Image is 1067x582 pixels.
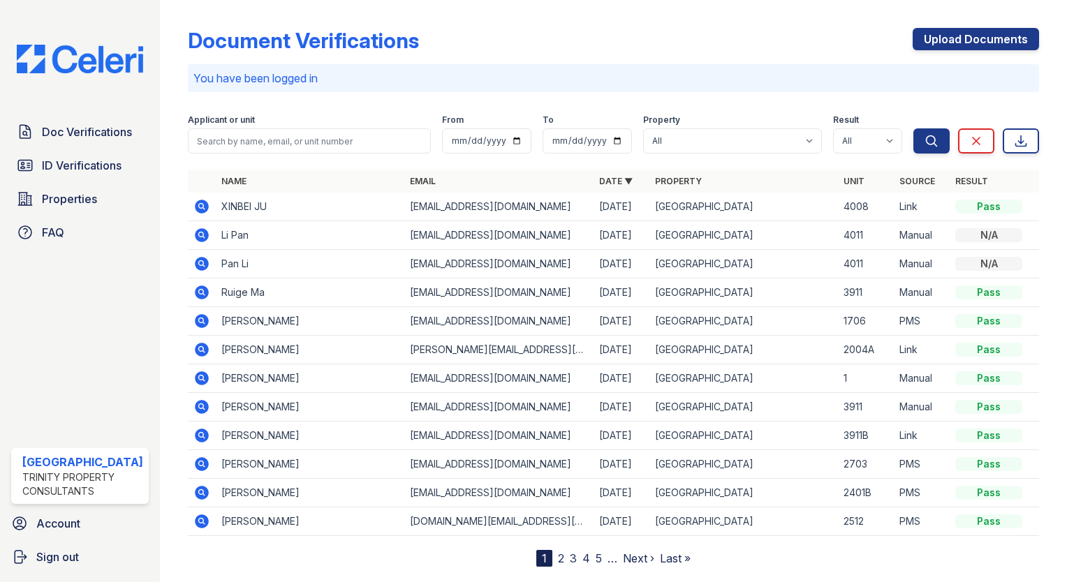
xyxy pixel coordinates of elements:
[22,454,143,470] div: [GEOGRAPHIC_DATA]
[410,176,436,186] a: Email
[844,176,864,186] a: Unit
[838,479,894,507] td: 2401B
[188,28,419,53] div: Document Verifications
[838,278,894,307] td: 3911
[221,176,246,186] a: Name
[899,176,935,186] a: Source
[11,185,149,213] a: Properties
[649,450,838,479] td: [GEOGRAPHIC_DATA]
[594,278,649,307] td: [DATE]
[955,514,1022,528] div: Pass
[838,193,894,221] td: 4008
[955,400,1022,414] div: Pass
[894,307,950,336] td: PMS
[594,221,649,250] td: [DATE]
[649,336,838,364] td: [GEOGRAPHIC_DATA]
[838,507,894,536] td: 2512
[955,343,1022,357] div: Pass
[216,307,404,336] td: [PERSON_NAME]
[404,250,593,278] td: [EMAIL_ADDRESS][DOMAIN_NAME]
[216,336,404,364] td: [PERSON_NAME]
[558,551,564,565] a: 2
[955,200,1022,214] div: Pass
[193,70,1033,87] p: You have been logged in
[594,336,649,364] td: [DATE]
[623,551,654,565] a: Next ›
[838,364,894,393] td: 1
[838,421,894,450] td: 3911B
[649,421,838,450] td: [GEOGRAPHIC_DATA]
[955,228,1022,242] div: N/A
[894,421,950,450] td: Link
[6,543,154,571] a: Sign out
[42,224,64,241] span: FAQ
[543,114,554,126] label: To
[833,114,859,126] label: Result
[649,250,838,278] td: [GEOGRAPHIC_DATA]
[188,114,255,126] label: Applicant or unit
[570,551,577,565] a: 3
[11,218,149,246] a: FAQ
[655,176,702,186] a: Property
[913,28,1039,50] a: Upload Documents
[216,193,404,221] td: XINBEI JU
[894,336,950,364] td: Link
[536,550,552,567] div: 1
[404,393,593,421] td: [EMAIL_ADDRESS][DOMAIN_NAME]
[594,507,649,536] td: [DATE]
[594,393,649,421] td: [DATE]
[582,551,590,565] a: 4
[594,450,649,479] td: [DATE]
[894,479,950,507] td: PMS
[955,457,1022,471] div: Pass
[216,393,404,421] td: [PERSON_NAME]
[216,278,404,307] td: Ruige Ma
[596,551,602,565] a: 5
[11,118,149,146] a: Doc Verifications
[216,250,404,278] td: Pan Li
[838,450,894,479] td: 2703
[894,507,950,536] td: PMS
[11,151,149,179] a: ID Verifications
[894,364,950,393] td: Manual
[404,450,593,479] td: [EMAIL_ADDRESS][DOMAIN_NAME]
[42,191,97,207] span: Properties
[6,509,154,537] a: Account
[404,278,593,307] td: [EMAIL_ADDRESS][DOMAIN_NAME]
[404,479,593,507] td: [EMAIL_ADDRESS][DOMAIN_NAME]
[894,393,950,421] td: Manual
[649,364,838,393] td: [GEOGRAPHIC_DATA]
[838,336,894,364] td: 2004A
[955,428,1022,442] div: Pass
[36,515,80,532] span: Account
[404,336,593,364] td: [PERSON_NAME][EMAIL_ADDRESS][PERSON_NAME][DOMAIN_NAME]
[649,393,838,421] td: [GEOGRAPHIC_DATA]
[404,507,593,536] td: [DOMAIN_NAME][EMAIL_ADDRESS][DOMAIN_NAME]
[42,157,122,174] span: ID Verifications
[894,450,950,479] td: PMS
[894,193,950,221] td: Link
[955,371,1022,385] div: Pass
[643,114,680,126] label: Property
[404,221,593,250] td: [EMAIL_ADDRESS][DOMAIN_NAME]
[594,307,649,336] td: [DATE]
[216,221,404,250] td: Li Pan
[608,550,617,567] span: …
[188,128,431,154] input: Search by name, email, or unit number
[404,421,593,450] td: [EMAIL_ADDRESS][DOMAIN_NAME]
[36,549,79,565] span: Sign out
[594,250,649,278] td: [DATE]
[42,124,132,140] span: Doc Verifications
[894,250,950,278] td: Manual
[649,278,838,307] td: [GEOGRAPHIC_DATA]
[649,221,838,250] td: [GEOGRAPHIC_DATA]
[442,114,464,126] label: From
[404,307,593,336] td: [EMAIL_ADDRESS][DOMAIN_NAME]
[649,307,838,336] td: [GEOGRAPHIC_DATA]
[594,193,649,221] td: [DATE]
[22,470,143,498] div: Trinity Property Consultants
[404,193,593,221] td: [EMAIL_ADDRESS][DOMAIN_NAME]
[894,221,950,250] td: Manual
[599,176,633,186] a: Date ▼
